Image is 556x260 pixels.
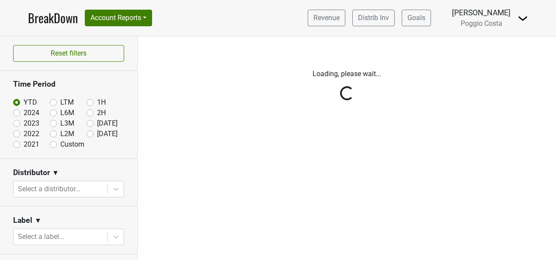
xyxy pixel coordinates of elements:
[144,69,549,79] p: Loading, please wait...
[352,10,395,26] a: Distrib Inv
[402,10,431,26] a: Goals
[308,10,345,26] a: Revenue
[518,13,528,24] img: Dropdown Menu
[28,9,78,27] a: BreakDown
[452,7,511,18] div: [PERSON_NAME]
[461,19,502,28] span: Poggio Costa
[85,10,152,26] button: Account Reports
